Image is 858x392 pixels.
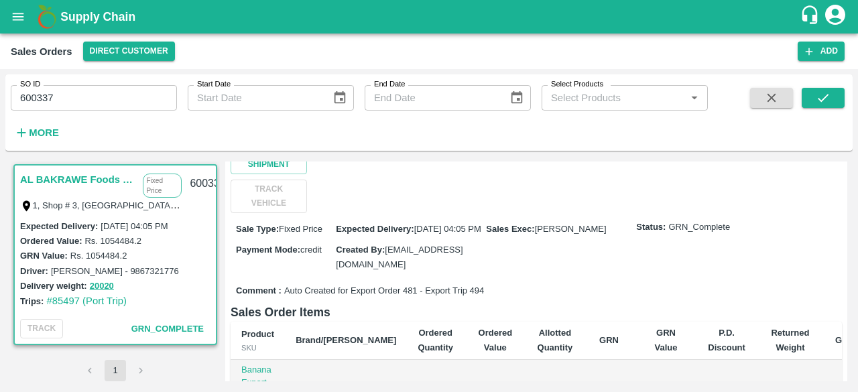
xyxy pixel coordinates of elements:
[336,245,385,255] label: Created By :
[11,121,62,144] button: More
[20,171,136,188] a: AL BAKRAWE Foods FZE
[20,296,44,306] label: Trips:
[188,85,322,111] input: Start Date
[70,251,127,261] label: Rs. 1054484.2
[90,279,114,294] button: 20020
[771,328,809,352] b: Returned Weight
[241,329,274,339] b: Product
[535,224,607,234] span: [PERSON_NAME]
[236,224,279,234] label: Sale Type :
[800,5,823,29] div: customer-support
[131,324,204,334] span: GRN_Complete
[34,3,60,30] img: logo
[231,303,842,322] h6: Sales Order Items
[101,221,168,231] label: [DATE] 04:05 PM
[708,328,745,352] b: P.D. Discount
[46,296,127,306] a: #85497 (Port Trip)
[686,89,703,107] button: Open
[20,79,40,90] label: SO ID
[300,245,322,255] span: credit
[182,168,233,200] div: 600337
[296,335,396,345] b: Brand/[PERSON_NAME]
[418,328,453,352] b: Ordered Quantity
[486,224,534,234] label: Sales Exec :
[77,360,154,381] nav: pagination navigation
[33,200,436,210] label: 1, Shop # 3, [GEOGRAPHIC_DATA] – central fruits and vegetables market, , , , , [GEOGRAPHIC_DATA]
[20,251,68,261] label: GRN Value:
[236,245,300,255] label: Payment Mode :
[83,42,175,61] button: Select DC
[60,10,135,23] b: Supply Chain
[479,328,513,352] b: Ordered Value
[599,335,619,345] b: GRN
[51,266,179,276] label: [PERSON_NAME] - 9867321776
[546,89,682,107] input: Select Products
[20,236,82,246] label: Ordered Value:
[241,364,274,389] p: Banana Export
[20,281,87,291] label: Delivery weight:
[105,360,126,381] button: page 1
[60,7,800,26] a: Supply Chain
[3,1,34,32] button: open drawer
[241,342,274,354] div: SKU
[823,3,847,31] div: account of current user
[236,285,282,298] label: Comment :
[279,224,322,234] span: Fixed Price
[284,285,484,298] span: Auto Created for Export Order 481 - Export Trip 494
[336,224,414,234] label: Expected Delivery :
[29,127,59,138] strong: More
[327,85,353,111] button: Choose date
[538,328,573,352] b: Allotted Quantity
[84,236,141,246] label: Rs. 1054484.2
[414,224,481,234] span: [DATE] 04:05 PM
[655,328,678,352] b: GRN Value
[11,43,72,60] div: Sales Orders
[504,85,530,111] button: Choose date
[365,85,499,111] input: End Date
[668,221,730,234] span: GRN_Complete
[336,245,463,269] span: [EMAIL_ADDRESS][DOMAIN_NAME]
[551,79,603,90] label: Select Products
[636,221,666,234] label: Status:
[798,42,845,61] button: Add
[143,174,182,198] p: Fixed Price
[20,266,48,276] label: Driver:
[11,85,177,111] input: Enter SO ID
[197,79,231,90] label: Start Date
[374,79,405,90] label: End Date
[20,221,98,231] label: Expected Delivery :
